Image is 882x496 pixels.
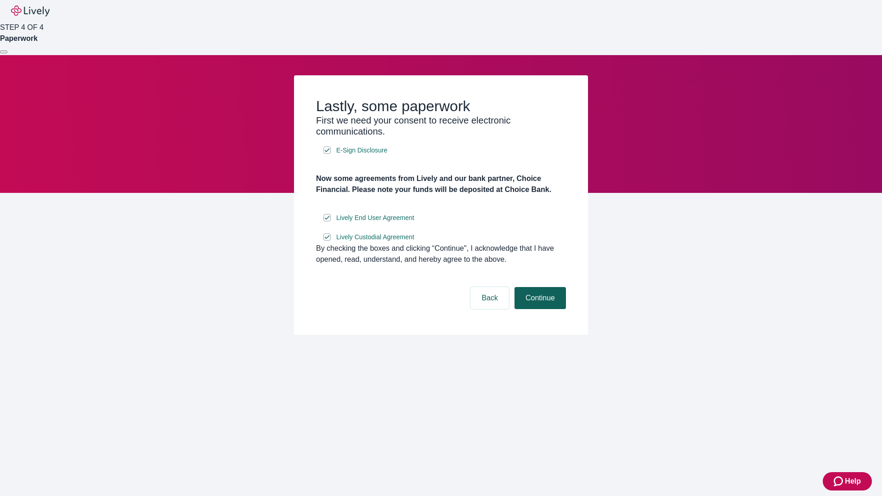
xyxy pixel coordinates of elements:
span: Lively Custodial Agreement [336,232,414,242]
a: e-sign disclosure document [334,212,416,224]
a: e-sign disclosure document [334,145,389,156]
h4: Now some agreements from Lively and our bank partner, Choice Financial. Please note your funds wi... [316,173,566,195]
button: Continue [514,287,566,309]
img: Lively [11,6,50,17]
h2: Lastly, some paperwork [316,97,566,115]
div: By checking the boxes and clicking “Continue", I acknowledge that I have opened, read, understand... [316,243,566,265]
span: Lively End User Agreement [336,213,414,223]
span: Help [845,476,861,487]
button: Back [470,287,509,309]
a: e-sign disclosure document [334,231,416,243]
span: E-Sign Disclosure [336,146,387,155]
h3: First we need your consent to receive electronic communications. [316,115,566,137]
button: Zendesk support iconHelp [823,472,872,490]
svg: Zendesk support icon [834,476,845,487]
